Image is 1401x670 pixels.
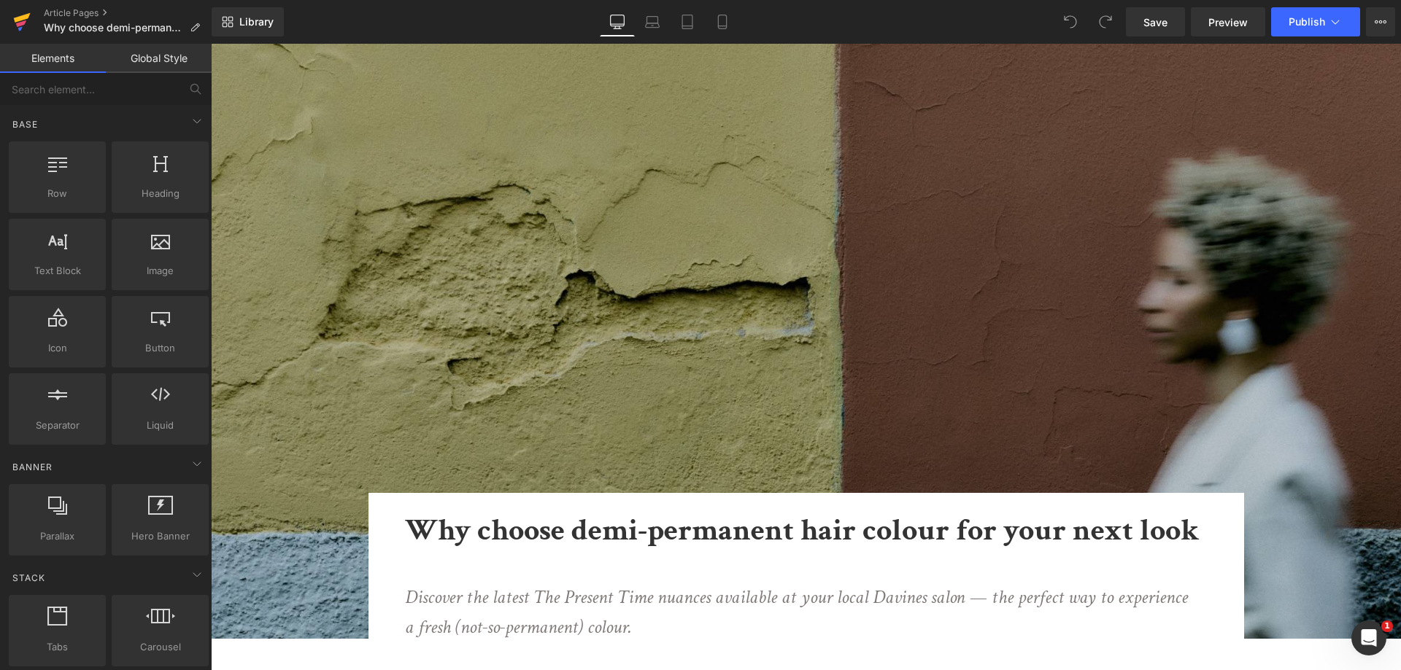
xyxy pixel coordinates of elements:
span: Carousel [116,639,204,655]
span: Icon [13,340,101,356]
span: Button [116,340,204,356]
button: Undo [1056,7,1085,36]
span: Base [11,117,39,131]
a: Mobile [705,7,740,36]
span: Image [116,263,204,278]
span: Parallax [13,529,101,544]
span: Text Block [13,263,101,278]
span: Library [239,15,274,28]
button: Publish [1271,7,1360,36]
span: Preview [1208,15,1248,30]
a: Laptop [635,7,670,36]
i: Discover the latest The Present Time nuances available at your local Davines salon — the perfect ... [194,541,977,596]
span: Heading [116,186,204,201]
a: Article Pages [44,7,212,19]
span: Separator [13,418,101,433]
a: Desktop [600,7,635,36]
b: Why choose demi-permanent hair colour for your next look [194,467,988,507]
span: Stack [11,571,47,585]
button: Redo [1091,7,1120,36]
a: New Library [212,7,284,36]
a: Preview [1191,7,1265,36]
span: Why choose demi-permanent hair colour for your next look [44,22,184,34]
span: Hero Banner [116,529,204,544]
span: Liquid [116,418,204,433]
span: Banner [11,460,54,474]
a: Tablet [670,7,705,36]
span: 1 [1381,620,1393,632]
span: Publish [1289,16,1325,28]
a: Global Style [106,44,212,73]
button: More [1366,7,1395,36]
span: Tabs [13,639,101,655]
iframe: Intercom live chat [1351,620,1386,655]
span: Row [13,186,101,201]
span: Save [1143,15,1167,30]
